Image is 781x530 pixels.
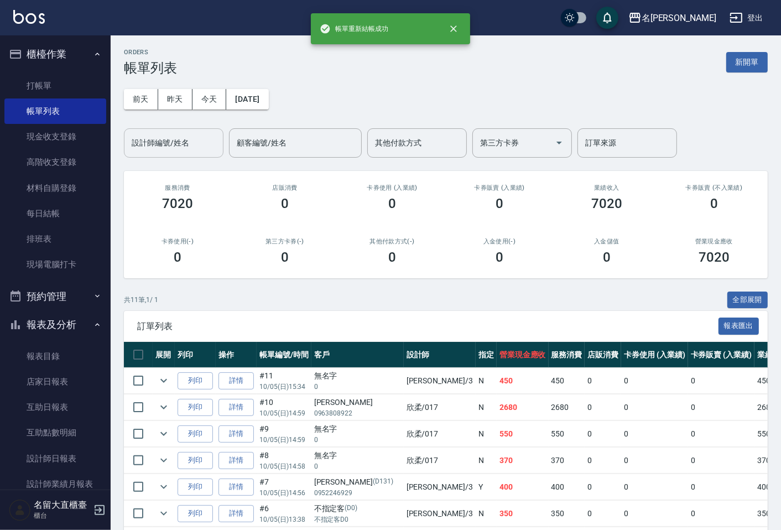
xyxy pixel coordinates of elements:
th: 操作 [216,342,257,368]
button: close [441,17,466,41]
td: [PERSON_NAME] /3 [404,474,476,500]
h3: 0 [388,250,396,265]
td: #6 [257,501,311,527]
th: 指定 [476,342,497,368]
a: 詳情 [218,505,254,522]
th: 展開 [153,342,175,368]
th: 營業現金應收 [497,342,549,368]
a: 詳情 [218,452,254,469]
h3: 7020 [591,196,622,211]
h3: 0 [174,250,181,265]
td: N [476,394,497,420]
span: 訂單列表 [137,321,718,332]
button: save [596,7,618,29]
td: 0 [585,394,621,420]
td: 0 [688,474,755,500]
button: expand row [155,479,172,495]
button: 櫃檯作業 [4,40,106,69]
td: 550 [497,421,549,447]
h2: 卡券販賣 (入業績) [459,184,540,191]
td: 550 [549,421,585,447]
th: 卡券販賣 (入業績) [688,342,755,368]
h2: 第三方卡券(-) [244,238,325,245]
th: 帳單編號/時間 [257,342,311,368]
button: expand row [155,505,172,522]
td: #8 [257,448,311,474]
button: expand row [155,425,172,442]
h3: 服務消費 [137,184,218,191]
h3: 0 [281,250,289,265]
a: 設計師業績月報表 [4,471,106,497]
a: 打帳單 [4,73,106,98]
p: 0 [314,461,401,471]
td: 0 [688,394,755,420]
a: 新開單 [726,56,768,67]
h5: 名留大直櫃臺 [34,500,90,511]
h3: 0 [710,196,718,211]
td: #11 [257,368,311,394]
p: 0952246929 [314,488,401,498]
th: 設計師 [404,342,476,368]
button: 列印 [178,425,213,443]
td: 0 [621,501,688,527]
a: 詳情 [218,479,254,496]
td: 0 [621,368,688,394]
a: 詳情 [218,425,254,443]
button: 報表匯出 [718,318,759,335]
td: 0 [688,421,755,447]
button: 新開單 [726,52,768,72]
p: 0 [314,435,401,445]
p: 10/05 (日) 14:58 [259,461,309,471]
button: 列印 [178,505,213,522]
button: 列印 [178,452,213,469]
td: 0 [688,501,755,527]
button: [DATE] [226,89,268,110]
button: 昨天 [158,89,192,110]
td: N [476,421,497,447]
div: [PERSON_NAME] [314,397,401,408]
h2: 其他付款方式(-) [352,238,433,245]
a: 現金收支登錄 [4,124,106,149]
td: [PERSON_NAME] /3 [404,501,476,527]
td: 0 [585,421,621,447]
td: N [476,501,497,527]
div: 無名字 [314,450,401,461]
h2: ORDERS [124,49,177,56]
p: 10/05 (日) 13:38 [259,515,309,524]
button: 列印 [178,399,213,416]
button: 報表及分析 [4,310,106,339]
th: 服務消費 [549,342,585,368]
td: 350 [549,501,585,527]
p: 10/05 (日) 14:59 [259,408,309,418]
p: 10/05 (日) 15:34 [259,382,309,392]
p: 0 [314,382,401,392]
img: Person [9,499,31,521]
h2: 卡券使用(-) [137,238,218,245]
button: expand row [155,372,172,389]
a: 詳情 [218,399,254,416]
h3: 0 [496,250,503,265]
h2: 店販消費 [244,184,325,191]
td: 370 [497,448,549,474]
td: N [476,368,497,394]
td: 0 [585,474,621,500]
button: 全部展開 [727,292,768,309]
div: 不指定客 [314,503,401,515]
a: 設計師日報表 [4,446,106,471]
a: 排班表 [4,226,106,252]
p: (D131) [373,476,393,488]
td: 450 [549,368,585,394]
p: 共 11 筆, 1 / 1 [124,295,158,305]
td: 2680 [549,394,585,420]
td: #9 [257,421,311,447]
h3: 0 [281,196,289,211]
p: 10/05 (日) 14:59 [259,435,309,445]
a: 店家日報表 [4,369,106,394]
div: [PERSON_NAME] [314,476,401,488]
span: 帳單重新結帳成功 [320,23,388,34]
td: 0 [621,394,688,420]
div: 名[PERSON_NAME] [642,11,716,25]
p: 10/05 (日) 14:56 [259,488,309,498]
td: 450 [497,368,549,394]
button: expand row [155,452,172,469]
